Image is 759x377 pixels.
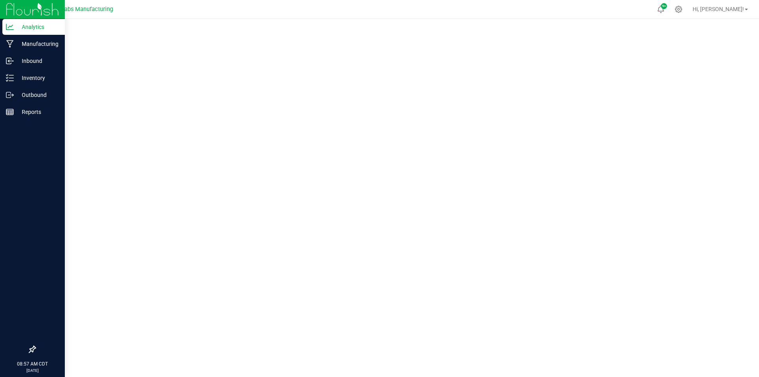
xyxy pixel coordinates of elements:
p: [DATE] [4,368,61,373]
div: Manage settings [674,6,683,13]
inline-svg: Inbound [6,57,14,65]
p: Inbound [14,56,61,66]
inline-svg: Analytics [6,23,14,31]
inline-svg: Reports [6,108,14,116]
p: Manufacturing [14,39,61,49]
inline-svg: Outbound [6,91,14,99]
p: Inventory [14,73,61,83]
span: Teal Labs Manufacturing [49,6,113,13]
span: 9+ [662,5,666,8]
p: 08:57 AM CDT [4,360,61,368]
inline-svg: Manufacturing [6,40,14,48]
p: Reports [14,107,61,117]
p: Outbound [14,90,61,100]
span: Hi, [PERSON_NAME]! [693,6,744,12]
inline-svg: Inventory [6,74,14,82]
p: Analytics [14,22,61,32]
